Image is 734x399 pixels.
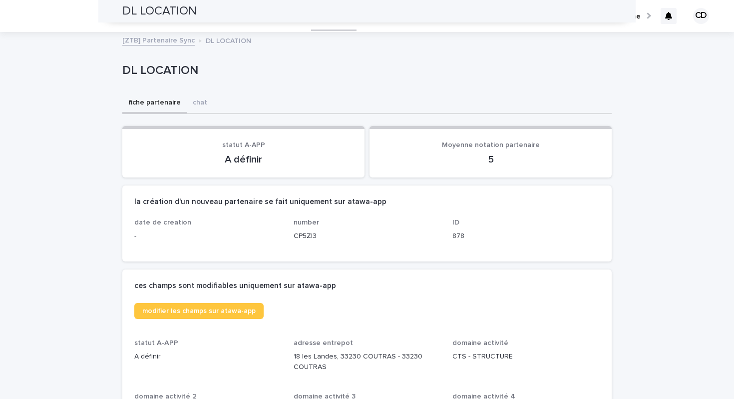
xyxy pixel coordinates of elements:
[134,153,353,165] p: A définir
[122,63,608,78] p: DL LOCATION
[452,351,600,362] p: CTS - STRUCTURE
[452,219,459,226] span: ID
[134,281,336,290] h2: ces champs sont modifiables uniquement sur atawa-app
[693,8,709,24] div: CD
[294,339,353,346] span: adresse entrepot
[134,219,191,226] span: date de creation
[142,307,256,314] span: modifier les champs sur atawa-app
[134,303,264,319] a: modifier les champs sur atawa-app
[134,231,282,241] p: -
[134,351,282,362] p: A définir
[187,93,213,114] button: chat
[452,339,508,346] span: domaine activité
[206,34,251,45] p: DL LOCATION
[452,231,600,241] p: 878
[294,231,441,241] p: CP5ZI3
[442,141,540,148] span: Moyenne notation partenaire
[381,153,600,165] p: 5
[122,34,195,45] a: [ZTB] Partenaire Sync
[122,93,187,114] button: fiche partenaire
[134,197,386,206] h2: la création d'un nouveau partenaire se fait uniquement sur atawa-app
[20,6,117,26] img: Ls34BcGeRexTGTNfXpUC
[134,339,178,346] span: statut A-APP
[294,351,441,372] p: 18 les Landes, 33230 COUTRAS - 33230 COUTRAS
[294,219,319,226] span: number
[222,141,265,148] span: statut A-APP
